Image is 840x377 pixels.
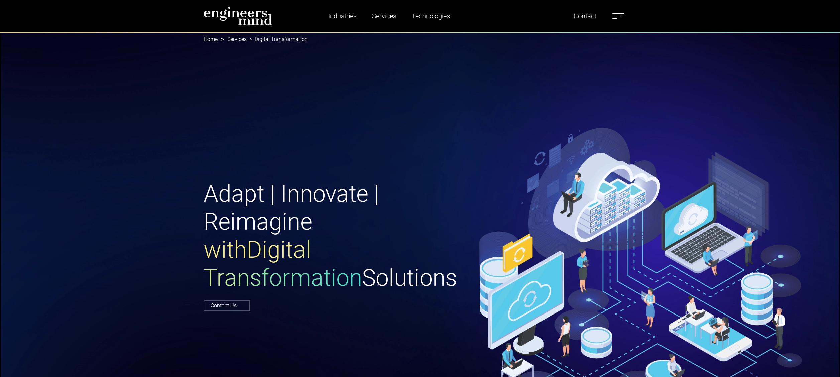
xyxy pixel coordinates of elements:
a: Technologies [409,8,453,24]
span: with Digital Transformation [204,236,362,291]
a: Contact [571,8,599,24]
a: Services [227,36,247,42]
h1: Adapt | Innovate | Reimagine Solutions [204,179,416,292]
a: Industries [326,8,359,24]
a: Contact Us [204,300,250,311]
a: Services [369,8,399,24]
nav: breadcrumb [204,32,637,47]
img: logo [204,7,272,25]
a: Home [204,36,218,42]
li: Digital Transformation [247,35,308,43]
